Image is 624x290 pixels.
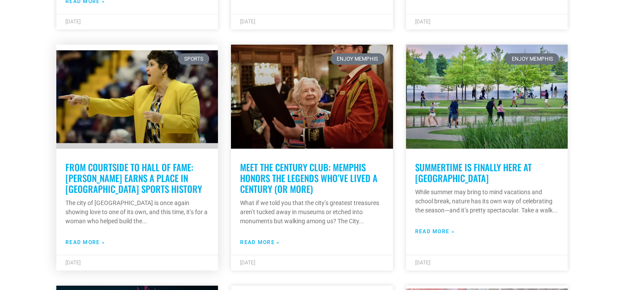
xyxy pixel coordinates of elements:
a: People walking, jogging, and relaxing near a lake in Shelby Farms Park, enjoying green trees and ... [406,45,568,149]
div: Enjoy Memphis [331,53,384,65]
span: [DATE] [240,260,255,266]
a: Read more about Summertime is Finally Here at Shelby Farms Park [415,228,455,235]
span: [DATE] [415,260,430,266]
a: Summertime is Finally Here at [GEOGRAPHIC_DATA] [415,160,532,185]
span: [DATE] [65,19,81,25]
span: [DATE] [240,19,255,25]
a: Read more about From Courtside to Hall of Fame: Joye Lee-McNelis Earns a Place in Memphis Sports ... [65,238,105,246]
a: Meet the Century Club: Memphis Honors the Legends Who’ve Lived a Century (or More) [240,160,377,196]
a: From Courtside to Hall of Fame: [PERSON_NAME] Earns a Place in [GEOGRAPHIC_DATA] Sports History [65,160,202,196]
p: What if we told you that the city’s greatest treasures aren’t tucked away in museums or etched in... [240,199,383,226]
a: Read more about Meet the Century Club: Memphis Honors the Legends Who’ve Lived a Century (or More) [240,238,279,246]
span: [DATE] [415,19,430,25]
a: An elderly woman smiles and looks up at a man in a red uniform holding a menu or document in a re... [231,45,393,149]
a: A woman in a yellow blazer gestures and points while speaking at an indoor event with people in t... [56,45,218,149]
span: [DATE] [65,260,81,266]
p: The city of [GEOGRAPHIC_DATA] is once again showing love to one of its own, and this time, it’s f... [65,199,209,226]
div: Sports [178,53,210,65]
div: Enjoy Memphis [505,53,559,65]
p: While summer may bring to mind vacations and school break, nature has its own way of celebrating ... [415,188,559,215]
